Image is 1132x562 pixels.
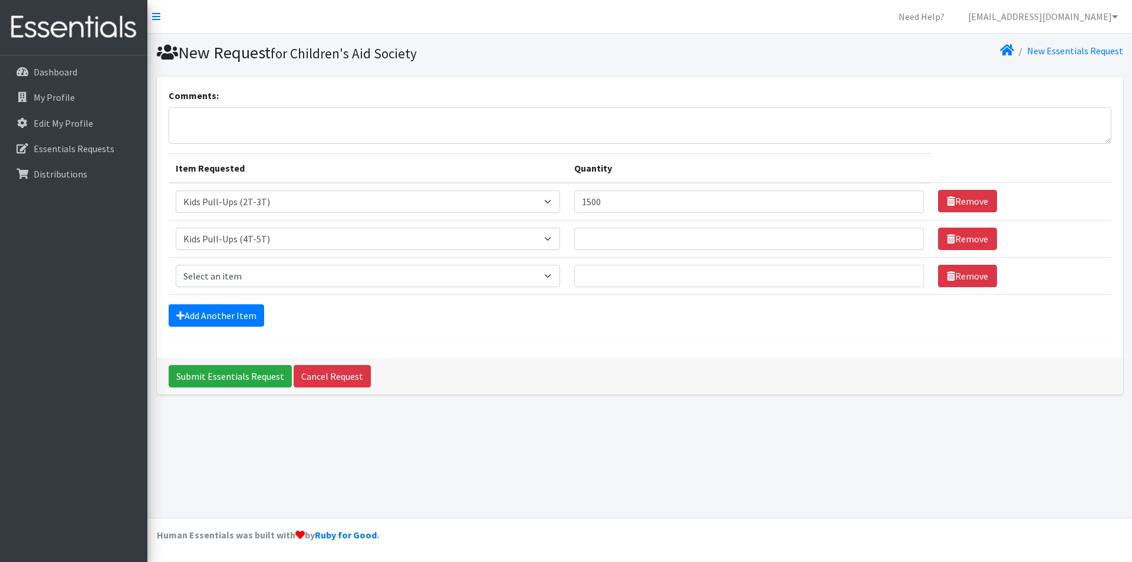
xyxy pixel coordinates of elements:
[169,88,219,103] label: Comments:
[294,365,371,387] a: Cancel Request
[157,42,636,63] h1: New Request
[5,111,143,135] a: Edit My Profile
[5,8,143,47] img: HumanEssentials
[938,190,997,212] a: Remove
[959,5,1127,28] a: [EMAIL_ADDRESS][DOMAIN_NAME]
[271,45,417,62] small: for Children's Aid Society
[938,228,997,250] a: Remove
[169,365,292,387] input: Submit Essentials Request
[5,162,143,186] a: Distributions
[5,86,143,109] a: My Profile
[34,66,77,78] p: Dashboard
[34,117,93,129] p: Edit My Profile
[5,60,143,84] a: Dashboard
[1027,45,1123,57] a: New Essentials Request
[889,5,954,28] a: Need Help?
[567,153,931,183] th: Quantity
[169,153,568,183] th: Item Requested
[315,529,377,541] a: Ruby for Good
[34,91,75,103] p: My Profile
[34,143,114,155] p: Essentials Requests
[34,168,87,180] p: Distributions
[938,265,997,287] a: Remove
[169,304,264,327] a: Add Another Item
[5,137,143,160] a: Essentials Requests
[157,529,379,541] strong: Human Essentials was built with by .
